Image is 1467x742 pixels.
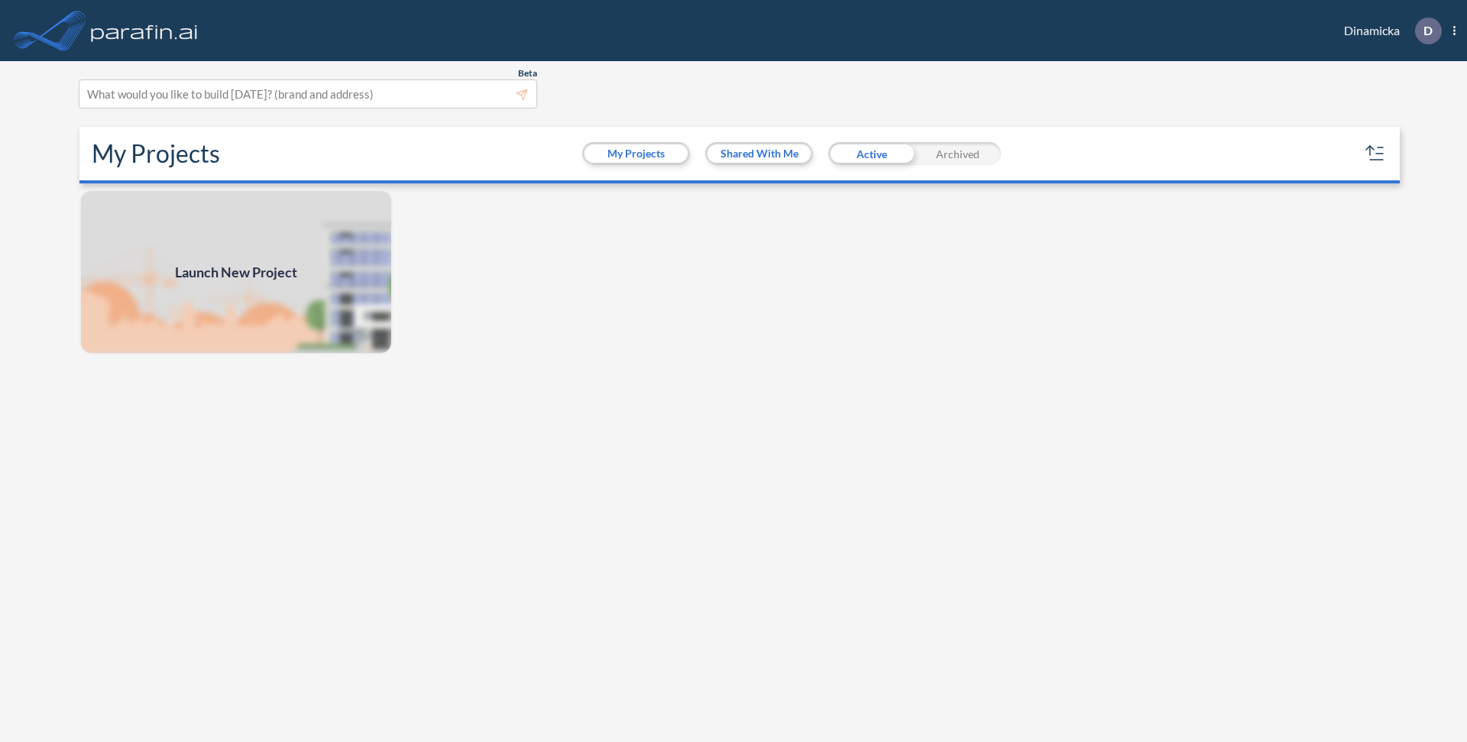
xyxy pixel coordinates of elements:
[92,139,220,168] h2: My Projects
[88,15,201,46] img: logo
[1363,141,1388,166] button: sort
[915,142,1001,165] div: Archived
[79,190,393,355] img: add
[518,67,537,79] span: Beta
[1321,18,1456,44] div: Dinamicka
[79,190,393,355] a: Launch New Project
[828,142,915,165] div: Active
[1423,24,1433,37] p: D
[708,144,811,163] button: Shared With Me
[175,262,297,283] span: Launch New Project
[585,144,688,163] button: My Projects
